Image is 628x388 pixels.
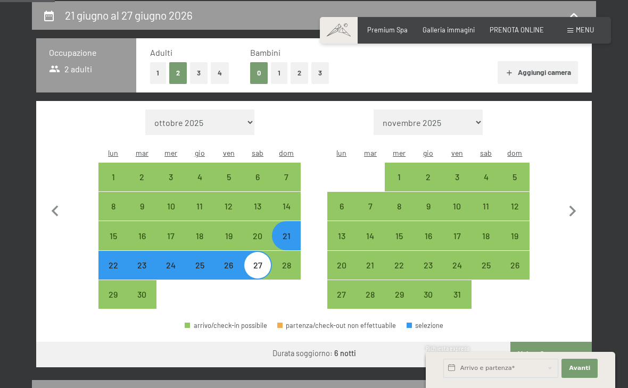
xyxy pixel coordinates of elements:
[356,192,385,221] div: arrivo/check-in possibile
[128,251,156,280] div: arrivo/check-in possibile
[273,232,300,258] div: 21
[385,163,414,191] div: Wed Jul 01 2026
[214,221,243,250] div: Fri Jun 19 2026
[243,163,272,191] div: Sat Jun 06 2026
[444,232,470,258] div: 17
[414,251,442,280] div: arrivo/check-in possibile
[250,62,268,84] button: 0
[98,192,127,221] div: Mon Jun 08 2026
[501,173,528,199] div: 5
[98,163,127,191] div: Mon Jun 01 2026
[128,163,156,191] div: arrivo/check-in possibile
[501,202,528,229] div: 12
[128,221,156,250] div: arrivo/check-in possibile
[156,251,185,280] div: Wed Jun 24 2026
[414,221,442,250] div: arrivo/check-in possibile
[327,280,356,309] div: Mon Jul 27 2026
[414,163,442,191] div: arrivo/check-in possibile
[328,232,355,258] div: 13
[216,261,242,288] div: 26
[356,280,385,309] div: arrivo/check-in possibile
[561,359,598,378] button: Avanti
[357,232,384,258] div: 14
[273,202,300,229] div: 14
[443,280,472,309] div: arrivo/check-in possibile
[214,192,243,221] div: Fri Jun 12 2026
[500,221,529,250] div: Sun Jul 19 2026
[443,221,472,250] div: Fri Jul 17 2026
[243,163,272,191] div: arrivo/check-in possibile
[327,192,356,221] div: arrivo/check-in possibile
[185,192,214,221] div: arrivo/check-in possibile
[327,221,356,250] div: arrivo/check-in possibile
[443,221,472,250] div: arrivo/check-in possibile
[500,192,529,221] div: Sun Jul 12 2026
[216,202,242,229] div: 12
[156,192,185,221] div: Wed Jun 10 2026
[444,261,470,288] div: 24
[385,280,414,309] div: Wed Jul 29 2026
[327,251,356,280] div: Mon Jul 20 2026
[279,148,294,157] abbr: domenica
[128,280,156,309] div: Tue Jun 30 2026
[252,148,263,157] abbr: sabato
[414,192,442,221] div: Thu Jul 09 2026
[186,232,213,258] div: 18
[472,192,500,221] div: Sat Jul 11 2026
[128,163,156,191] div: Tue Jun 02 2026
[272,221,301,250] div: Sun Jun 21 2026
[129,232,155,258] div: 16
[443,251,472,280] div: Fri Jul 24 2026
[500,251,529,280] div: Sun Jul 26 2026
[473,202,499,229] div: 11
[414,280,442,309] div: arrivo/check-in possibile
[423,148,433,157] abbr: giovedì
[327,251,356,280] div: arrivo/check-in possibile
[272,221,301,250] div: arrivo/check-in possibile
[150,62,167,84] button: 1
[327,192,356,221] div: Mon Jul 06 2026
[185,251,214,280] div: Thu Jun 25 2026
[44,109,67,309] button: Mese precedente
[415,261,441,288] div: 23
[185,163,214,191] div: Thu Jun 04 2026
[98,280,127,309] div: arrivo/check-in possibile
[385,192,414,221] div: arrivo/check-in possibile
[49,47,123,58] h3: Occupazione
[385,192,414,221] div: Wed Jul 08 2026
[243,192,272,221] div: Sat Jun 13 2026
[472,221,500,250] div: arrivo/check-in possibile
[490,26,544,34] a: PRENOTA ONLINE
[272,192,301,221] div: Sun Jun 14 2026
[500,221,529,250] div: arrivo/check-in possibile
[443,192,472,221] div: arrivo/check-in possibile
[498,61,578,85] button: Aggiungi camera
[356,192,385,221] div: Tue Jul 07 2026
[277,322,396,329] div: partenza/check-out non effettuabile
[195,148,205,157] abbr: giovedì
[386,202,412,229] div: 8
[156,221,185,250] div: Wed Jun 17 2026
[385,251,414,280] div: Wed Jul 22 2026
[356,251,385,280] div: Tue Jul 21 2026
[128,192,156,221] div: arrivo/check-in possibile
[272,251,301,280] div: arrivo/check-in possibile
[356,221,385,250] div: Tue Jul 14 2026
[327,280,356,309] div: arrivo/check-in possibile
[185,251,214,280] div: arrivo/check-in possibile
[98,221,127,250] div: Mon Jun 15 2026
[185,192,214,221] div: Thu Jun 11 2026
[327,221,356,250] div: Mon Jul 13 2026
[500,163,529,191] div: arrivo/check-in possibile
[156,163,185,191] div: Wed Jun 03 2026
[367,26,408,34] span: Premium Spa
[129,261,155,288] div: 23
[336,148,346,157] abbr: lunedì
[128,251,156,280] div: Tue Jun 23 2026
[444,290,470,317] div: 31
[128,280,156,309] div: arrivo/check-in possibile
[108,148,118,157] abbr: lunedì
[100,173,126,199] div: 1
[244,173,271,199] div: 6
